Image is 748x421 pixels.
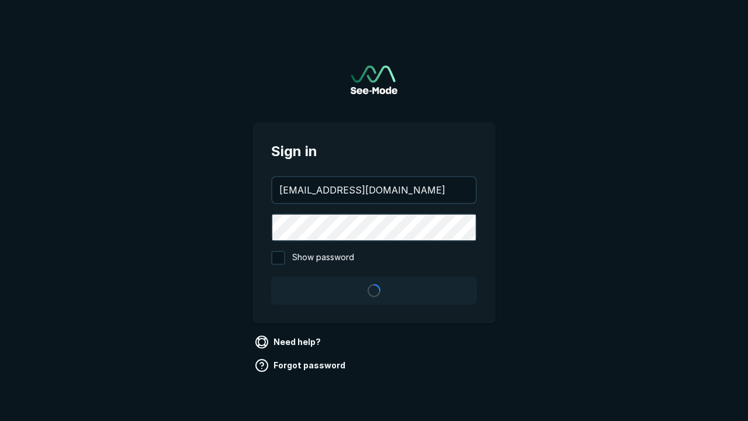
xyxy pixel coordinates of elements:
a: Go to sign in [351,65,397,94]
img: See-Mode Logo [351,65,397,94]
input: your@email.com [272,177,476,203]
span: Sign in [271,141,477,162]
span: Show password [292,251,354,265]
a: Forgot password [252,356,350,375]
a: Need help? [252,333,325,351]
